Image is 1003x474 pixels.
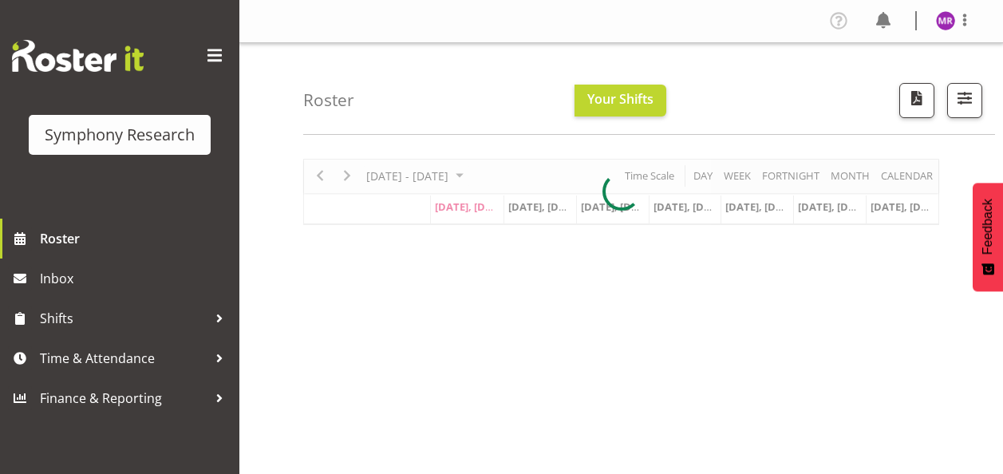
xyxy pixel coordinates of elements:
[40,306,207,330] span: Shifts
[45,123,195,147] div: Symphony Research
[40,346,207,370] span: Time & Attendance
[973,183,1003,291] button: Feedback - Show survey
[303,91,354,109] h4: Roster
[40,267,231,290] span: Inbox
[12,40,144,72] img: Rosterit website logo
[40,386,207,410] span: Finance & Reporting
[587,90,654,108] span: Your Shifts
[575,85,666,117] button: Your Shifts
[936,11,955,30] img: minu-rana11870.jpg
[40,227,231,251] span: Roster
[947,83,982,118] button: Filter Shifts
[899,83,934,118] button: Download a PDF of the roster according to the set date range.
[981,199,995,255] span: Feedback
